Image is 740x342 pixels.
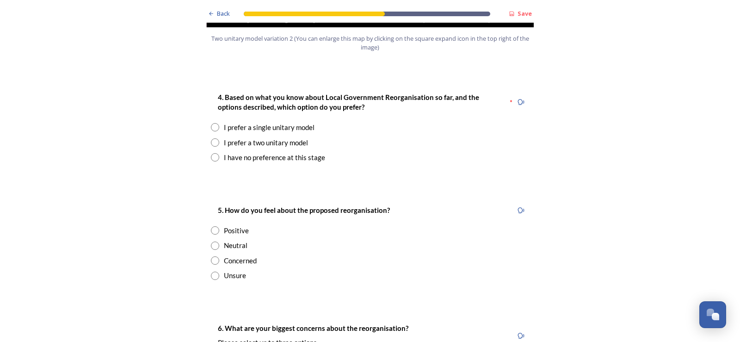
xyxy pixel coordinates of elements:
button: Open Chat [699,301,726,328]
div: Concerned [224,255,257,266]
strong: 6. What are your biggest concerns about the reorganisation? [218,324,408,332]
span: Back [217,9,230,18]
div: Unsure [224,270,246,281]
strong: 5. How do you feel about the proposed reorganisation? [218,206,390,214]
span: Two unitary model variation 2 (You can enlarge this map by clicking on the square expand icon in ... [210,34,530,52]
div: I prefer a two unitary model [224,137,308,148]
strong: Save [518,9,532,18]
div: I prefer a single unitary model [224,122,314,133]
strong: 4. Based on what you know about Local Government Reorganisation so far, and the options described... [218,93,481,111]
div: Neutral [224,240,247,251]
div: Positive [224,225,249,236]
div: I have no preference at this stage [224,152,325,163]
